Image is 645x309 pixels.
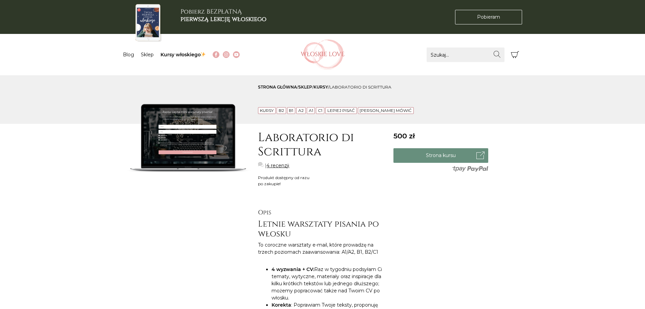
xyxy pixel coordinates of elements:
h2: Opis [258,209,387,216]
a: sklep [298,84,312,90]
a: B2 [279,108,284,113]
a: 4 recenzji [266,162,289,169]
a: A1 [309,108,313,113]
a: A2 [298,108,304,113]
img: Włoskielove [301,39,345,70]
li: Raz w tygodniu podsyłam Ci tematy, wytyczne, materiały oraz inspiracje dla kilku krótkich tekstów... [272,266,387,302]
span: / / / [258,84,391,90]
a: Lepiej pisać [327,108,355,113]
a: Strona główna [258,84,297,90]
a: B1 [289,108,293,113]
a: C1 [318,108,322,113]
span: Laboratorio di Scrittura [329,84,391,90]
a: Blog [123,52,134,58]
img: ✨ [201,52,206,57]
a: [PERSON_NAME] mówić [360,108,412,113]
span: Pobieram [477,14,500,21]
span: 500 [393,132,415,140]
input: Szukaj... [427,47,504,62]
a: Strona kursu [393,148,488,163]
a: Kursy [314,84,328,90]
a: Kursy [260,108,274,113]
strong: 4 wyzwania + CV: [272,266,314,272]
a: Sklep [141,52,154,58]
h1: Laboratorio di Scrittura [258,131,387,159]
h3: Pobierz BEZPŁATNĄ [180,8,266,23]
div: Produkt dostępny od razu po zakupie! [258,175,309,187]
b: pierwszą lekcję włoskiego [180,15,266,23]
h3: Letnie warsztaty pisania po włosku [258,219,387,239]
button: Koszyk [508,47,522,62]
a: Pobieram [455,10,522,24]
a: Kursy włoskiego [160,52,206,58]
strong: Korekta [272,302,291,308]
p: To coroczne warsztaty e-mail, które prowadzę na trzech poziomach zaawansowania: A1/A2, B1, B2/C1 [258,242,387,256]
